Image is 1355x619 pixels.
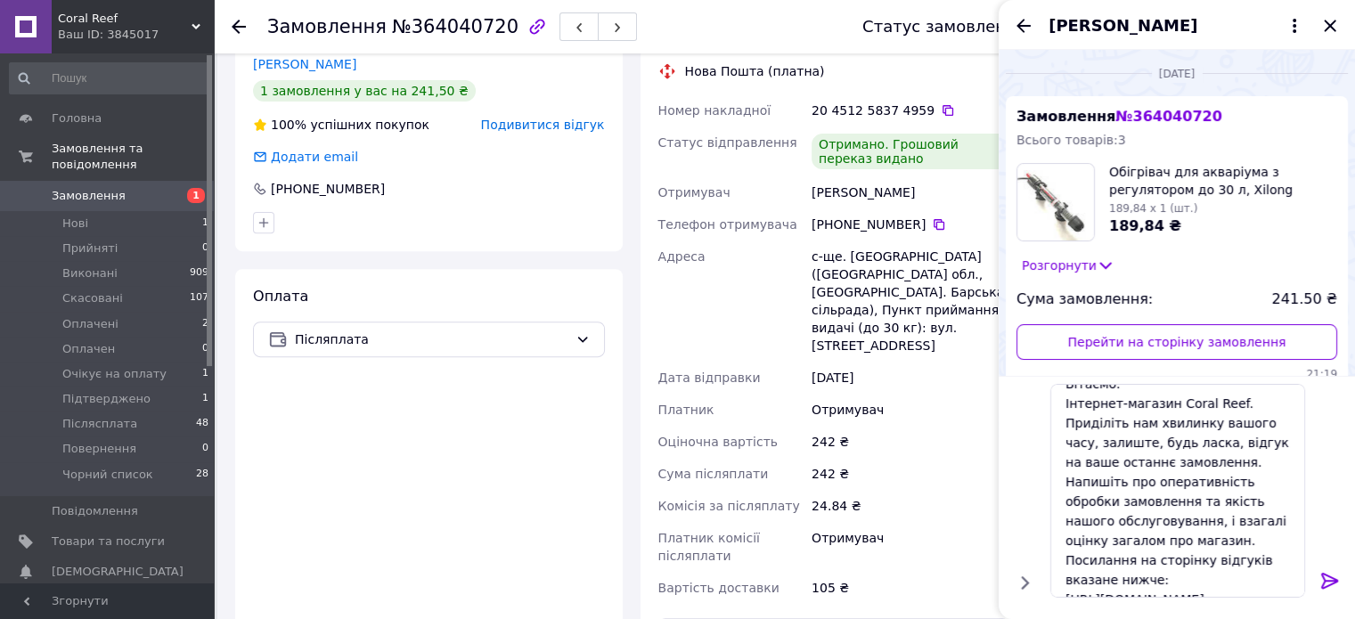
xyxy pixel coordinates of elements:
[1016,289,1153,310] span: Сума замовлення:
[658,531,760,563] span: Платник комісії післяплати
[253,80,476,102] div: 1 замовлення у вас на 241,50 ₴
[62,216,88,232] span: Нові
[1109,163,1337,199] span: Обігрівач для акваріума з регулятором до 30 л, Xilong АТ-700, 25W
[1109,217,1181,234] span: 189,84 ₴
[658,371,761,385] span: Дата відправки
[808,240,1013,362] div: с-ще. [GEOGRAPHIC_DATA] ([GEOGRAPHIC_DATA] обл., [GEOGRAPHIC_DATA]. Барська сільрада), Пункт прий...
[812,102,1009,119] div: 20 4512 5837 4959
[1016,108,1222,125] span: Замовлення
[1016,133,1126,147] span: Всього товарів: 3
[52,533,165,550] span: Товари та послуги
[295,330,568,349] span: Післяплата
[58,27,214,43] div: Ваш ID: 3845017
[62,416,137,432] span: Післясплата
[1049,14,1197,37] span: [PERSON_NAME]
[190,265,208,281] span: 909
[658,499,800,513] span: Комісія за післяплату
[681,62,829,80] div: Нова Пошта (платна)
[1013,571,1036,594] button: Показати кнопки
[253,57,356,71] a: [PERSON_NAME]
[202,240,208,257] span: 0
[52,110,102,126] span: Головна
[62,290,123,306] span: Скасовані
[52,503,138,519] span: Повідомлення
[251,148,360,166] div: Додати email
[269,148,360,166] div: Додати email
[808,572,1013,604] div: 105 ₴
[808,426,1013,458] div: 242 ₴
[658,467,769,481] span: Сума післяплати
[862,18,1026,36] div: Статус замовлення
[481,118,605,132] span: Подивитися відгук
[202,441,208,457] span: 0
[1013,15,1034,37] button: Назад
[187,188,205,203] span: 1
[52,141,214,173] span: Замовлення та повідомлення
[52,564,184,580] span: [DEMOGRAPHIC_DATA]
[62,467,153,483] span: Чорний список
[808,522,1013,572] div: Отримувач
[1016,367,1337,382] span: 21:19 28.09.2025
[1017,164,1094,240] img: 4810899066_w100_h100_obogrevatel-dlya-akvariuma.jpg
[269,180,387,198] div: [PHONE_NUMBER]
[808,490,1013,522] div: 24.84 ₴
[392,16,518,37] span: №364040720
[658,435,778,449] span: Оціночна вартість
[658,249,706,264] span: Адреса
[202,366,208,382] span: 1
[62,265,118,281] span: Виконані
[202,216,208,232] span: 1
[812,216,1009,233] div: [PHONE_NUMBER]
[196,416,208,432] span: 48
[1152,67,1203,82] span: [DATE]
[253,288,308,305] span: Оплата
[267,16,387,37] span: Замовлення
[62,441,136,457] span: Повернення
[658,185,731,200] span: Отримувач
[1109,202,1197,215] span: 189,84 x 1 (шт.)
[1006,64,1348,82] div: 28.09.2025
[62,316,118,332] span: Оплачені
[812,134,1009,169] div: Отримано. Грошовий переказ видано
[1016,324,1337,360] a: Перейти на сторінку замовлення
[658,403,714,417] span: Платник
[808,394,1013,426] div: Отримувач
[62,391,151,407] span: Підтверджено
[202,391,208,407] span: 1
[1115,108,1221,125] span: № 364040720
[808,362,1013,394] div: [DATE]
[808,458,1013,490] div: 242 ₴
[253,116,429,134] div: успішних покупок
[658,217,797,232] span: Телефон отримувача
[190,290,208,306] span: 107
[808,176,1013,208] div: [PERSON_NAME]
[196,467,208,483] span: 28
[1049,14,1305,37] button: [PERSON_NAME]
[62,341,115,357] span: Оплачен
[658,135,797,150] span: Статус відправлення
[658,103,771,118] span: Номер накладної
[62,366,167,382] span: Очікує на оплату
[1319,15,1341,37] button: Закрити
[658,581,780,595] span: Вартість доставки
[9,62,210,94] input: Пошук
[62,240,118,257] span: Прийняті
[202,341,208,357] span: 0
[1272,289,1337,310] span: 241.50 ₴
[232,18,246,36] div: Повернутися назад
[1050,384,1305,598] textarea: Вітаємо. Інтернет-магазин Coral Reef. Приділіть нам хвилинку вашого часу, залиште, будь ласка, ві...
[1016,256,1120,275] button: Розгорнути
[202,316,208,332] span: 2
[58,11,192,27] span: Coral Reef
[271,118,306,132] span: 100%
[52,188,126,204] span: Замовлення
